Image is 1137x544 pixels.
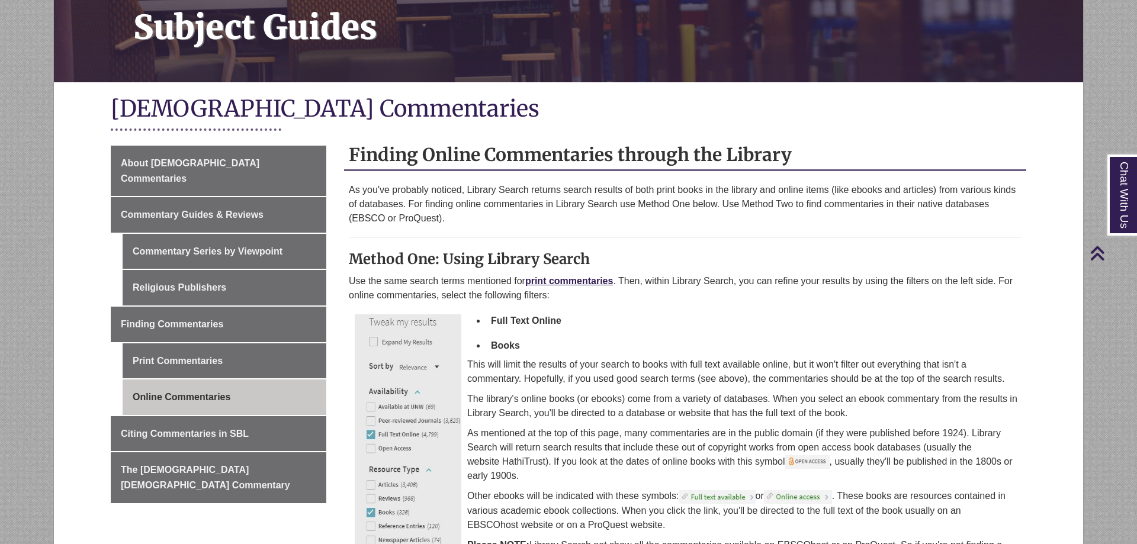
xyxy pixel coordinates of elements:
[111,416,326,452] a: Citing Commentaries in SBL
[111,307,326,342] a: Finding Commentaries
[467,426,1022,483] p: As mentioned at the top of this page, many commentaries are in the public domain (if they were pu...
[467,358,1022,386] p: This will limit the results of your search to books with full text available online, but it won't...
[111,146,326,196] a: About [DEMOGRAPHIC_DATA] Commentaries
[121,429,249,439] span: Citing Commentaries in SBL
[491,340,520,350] strong: Books
[111,452,326,503] a: The [DEMOGRAPHIC_DATA] [DEMOGRAPHIC_DATA] Commentary
[1090,245,1134,261] a: Back to Top
[525,276,613,286] a: print commentaries
[467,392,1022,420] p: The library's online books (or ebooks) come from a variety of databases. When you select an ebook...
[349,250,590,268] strong: Method One: Using Library Search
[491,316,561,326] strong: Full Text Online
[349,274,1022,302] p: Use the same search terms mentioned for . Then, within Library Search, you can refine your result...
[349,183,1022,226] p: As you've probably noticed, Library Search returns search results of both print books in the libr...
[123,343,326,379] a: Print Commentaries
[121,465,290,490] span: The [DEMOGRAPHIC_DATA] [DEMOGRAPHIC_DATA] Commentary
[111,197,326,233] a: Commentary Guides & Reviews
[111,146,326,503] div: Guide Page Menu
[123,270,326,305] a: Religious Publishers
[349,489,1022,532] p: Other ebooks will be indicated with these symbols: or . These books are resources contained in va...
[121,210,264,220] span: Commentary Guides & Reviews
[111,94,1026,125] h1: [DEMOGRAPHIC_DATA] Commentaries
[344,140,1026,171] h2: Finding Online Commentaries through the Library
[121,319,223,329] span: Finding Commentaries
[123,234,326,269] a: Commentary Series by Viewpoint
[121,158,259,184] span: About [DEMOGRAPHIC_DATA] Commentaries
[123,379,326,415] a: Online Commentaries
